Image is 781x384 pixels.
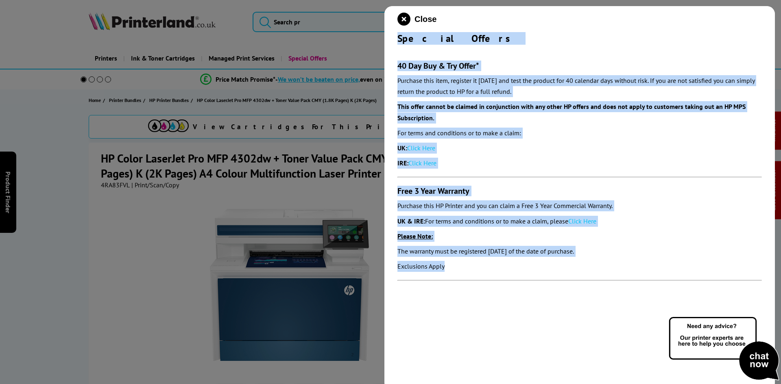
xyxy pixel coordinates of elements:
div: Special Offers [397,32,762,45]
span: Close [414,15,436,24]
strong: Please Note: [397,232,433,240]
a: Click Here [407,144,435,152]
strong: IRE: [397,159,408,167]
em: The warranty must be registered [DATE] of the date of purchase. [397,247,574,255]
h3: Free 3 Year Warranty [397,186,762,196]
img: Open Live Chat window [667,316,781,382]
a: Click Here [568,217,596,225]
strong: UK & IRE: [397,217,425,225]
h3: 40 Day Buy & Try Offer* [397,61,762,71]
p: For terms and conditions or to make a claim: [397,128,762,139]
em: Exclusions Apply [397,262,445,270]
a: Click Here [408,159,436,167]
p: Purchase this item, register it [DATE] and test the product for 40 calendar days without risk. If... [397,75,762,97]
strong: UK: [397,144,407,152]
p: For terms and conditions or to make a claim, please [397,216,762,227]
button: close modal [397,13,436,26]
p: Purchase this HP Printer and you can claim a Free 3 Year Commercial Warranty. [397,200,762,211]
strong: This offer cannot be claimed in conjunction with any other HP offers and does not apply to custom... [397,102,746,121]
